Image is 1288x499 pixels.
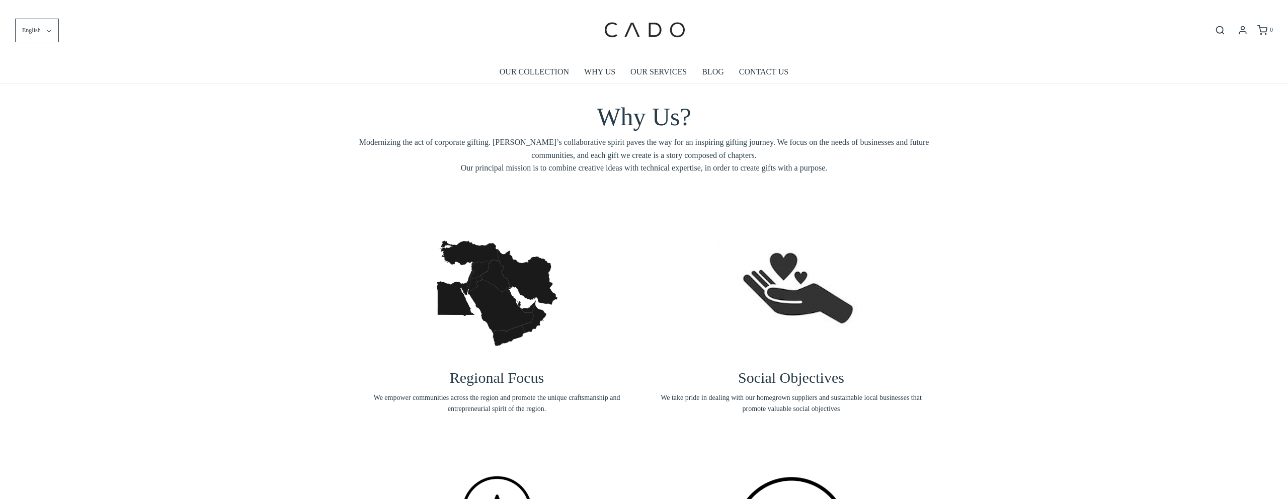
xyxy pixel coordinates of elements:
[422,218,573,369] img: vecteezy_vectorillustrationoftheblackmapofmiddleeastonwhite_-1657197150892_1200x.jpg
[357,392,636,415] span: We empower communities across the region and promote the unique craftsmanship and entrepreneurial...
[22,26,41,35] span: English
[716,218,867,367] img: screenshot-20220704-at-063057-1657197187002_1200x.png
[357,136,931,175] span: Modernizing the act of corporate gifting. [PERSON_NAME]’s collaborative spirit paves the way for ...
[652,392,931,415] span: We take pride in dealing with our homegrown suppliers and sustainable local businesses that promo...
[584,60,615,84] a: WHY US
[1211,25,1229,36] button: Open search bar
[500,60,569,84] a: OUR COLLECTION
[702,60,724,84] a: BLOG
[739,60,788,84] a: CONTACT US
[15,19,59,42] button: English
[1256,25,1273,35] a: 0
[450,369,544,386] span: Regional Focus
[738,369,844,386] span: Social Objectives
[630,60,687,84] a: OUR SERVICES
[601,8,687,53] img: cadogifting
[1270,26,1273,33] span: 0
[597,103,691,131] span: Why Us?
